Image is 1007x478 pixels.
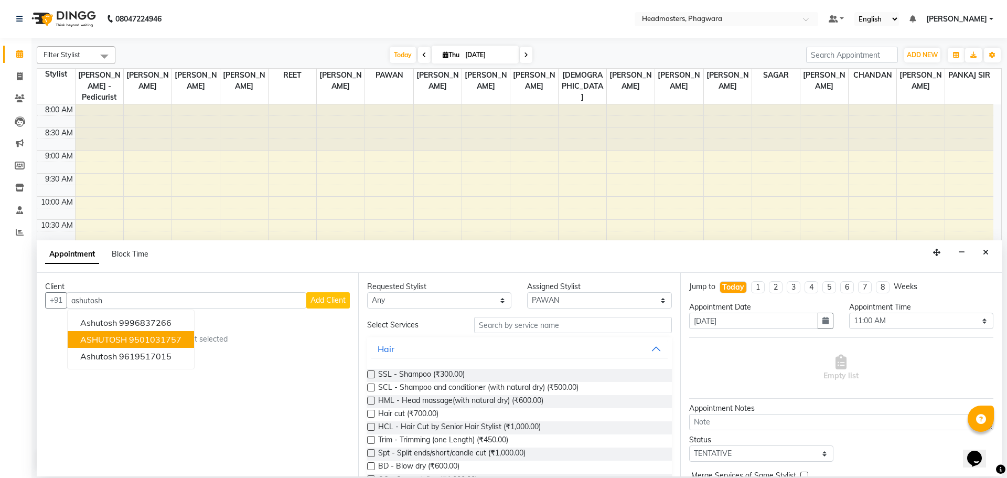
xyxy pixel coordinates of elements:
[310,295,346,305] span: Add Client
[76,69,123,104] span: [PERSON_NAME] - Pedicurist
[751,281,765,293] li: 1
[559,69,606,104] span: [DEMOGRAPHIC_DATA]
[119,351,172,362] ngb-highlight: 9619517015
[858,281,872,293] li: 7
[39,197,75,208] div: 10:00 AM
[359,320,466,331] div: Select Services
[269,69,316,82] span: REET
[115,4,162,34] b: 08047224946
[27,4,99,34] img: logo
[823,355,859,381] span: Empty list
[752,69,800,82] span: SAGAR
[904,48,940,62] button: ADD NEW
[462,47,515,63] input: 2025-09-04
[367,281,511,292] div: Requested Stylist
[119,317,172,328] ngb-highlight: 9996837266
[378,421,541,434] span: HCL - Hair Cut by Senior Hair Stylist (₹1,000.00)
[43,151,75,162] div: 9:00 AM
[80,351,117,362] span: ashutosh
[689,434,833,445] div: Status
[926,14,987,25] span: [PERSON_NAME]
[80,317,117,328] span: Ashutosh
[371,339,667,358] button: Hair
[963,436,997,468] iframe: chat widget
[67,292,306,309] input: Search by Name/Mobile/Email/Code
[80,334,127,345] span: ASHUTOSH
[689,281,715,292] div: Jump to
[378,343,394,355] div: Hair
[37,69,75,80] div: Stylist
[527,281,671,292] div: Assigned Stylist
[704,69,752,93] span: [PERSON_NAME]
[365,69,413,82] span: PAWAN
[390,47,416,63] span: Today
[722,282,744,293] div: Today
[43,104,75,115] div: 8:00 AM
[306,292,350,309] button: Add Client
[897,69,945,93] span: [PERSON_NAME]
[43,128,75,139] div: 8:30 AM
[945,69,993,82] span: PANKAJ SIR
[689,313,818,329] input: yyyy-mm-dd
[378,461,459,474] span: BD - Blow dry (₹600.00)
[124,69,172,93] span: [PERSON_NAME]
[849,69,896,82] span: CHANDAN
[849,302,993,313] div: Appointment Time
[800,69,848,93] span: [PERSON_NAME]
[978,245,993,261] button: Close
[840,281,854,293] li: 6
[806,47,898,63] input: Search Appointment
[220,69,268,93] span: [PERSON_NAME]
[129,334,181,345] ngb-highlight: 9501031757
[70,334,325,345] div: No client selected
[440,51,462,59] span: Thu
[45,292,67,309] button: +91
[43,174,75,185] div: 9:30 AM
[462,69,510,93] span: [PERSON_NAME]
[378,448,526,461] span: Spt - Split ends/short/candle cut (₹1,000.00)
[378,434,508,448] span: Trim - Trimming (one Length) (₹450.00)
[769,281,783,293] li: 2
[45,245,99,264] span: Appointment
[607,69,655,93] span: [PERSON_NAME]
[378,395,543,408] span: HML - Head massage(with natural dry) (₹600.00)
[378,408,438,421] span: Hair cut (₹700.00)
[172,69,220,93] span: [PERSON_NAME]
[378,369,465,382] span: SSL - Shampoo (₹300.00)
[317,69,365,93] span: [PERSON_NAME]
[474,317,672,333] input: Search by service name
[787,281,800,293] li: 3
[112,249,148,259] span: Block Time
[894,281,917,292] div: Weeks
[822,281,836,293] li: 5
[655,69,703,93] span: [PERSON_NAME]
[805,281,818,293] li: 4
[510,69,558,93] span: [PERSON_NAME]
[44,50,80,59] span: Filter Stylist
[907,51,938,59] span: ADD NEW
[39,220,75,231] div: 10:30 AM
[689,403,993,414] div: Appointment Notes
[876,281,890,293] li: 8
[689,302,833,313] div: Appointment Date
[45,281,350,292] div: Client
[378,382,579,395] span: SCL - Shampoo and conditioner (with natural dry) (₹500.00)
[414,69,462,93] span: [PERSON_NAME]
